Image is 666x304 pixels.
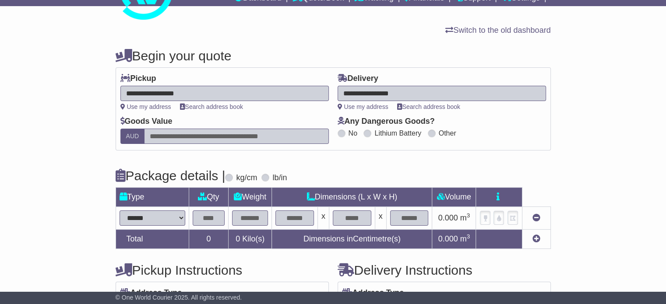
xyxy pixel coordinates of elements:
[317,207,329,230] td: x
[116,294,242,301] span: © One World Courier 2025. All rights reserved.
[189,188,229,207] td: Qty
[272,230,432,249] td: Dimensions in Centimetre(s)
[375,207,386,230] td: x
[338,117,435,126] label: Any Dangerous Goods?
[438,234,458,243] span: 0.000
[439,129,456,137] label: Other
[120,288,182,298] label: Address Type
[438,213,458,222] span: 0.000
[342,288,404,298] label: Address Type
[120,117,173,126] label: Goods Value
[116,49,551,63] h4: Begin your quote
[229,188,272,207] td: Weight
[467,233,470,240] sup: 3
[432,188,476,207] td: Volume
[460,234,470,243] span: m
[272,173,287,183] label: lb/in
[189,230,229,249] td: 0
[532,213,540,222] a: Remove this item
[236,173,257,183] label: kg/cm
[120,103,171,110] a: Use my address
[467,212,470,219] sup: 3
[272,188,432,207] td: Dimensions (L x W x H)
[397,103,460,110] a: Search address book
[116,168,226,183] h4: Package details |
[229,230,272,249] td: Kilo(s)
[445,26,550,35] a: Switch to the old dashboard
[532,234,540,243] a: Add new item
[236,234,240,243] span: 0
[374,129,421,137] label: Lithium Battery
[120,129,145,144] label: AUD
[460,213,470,222] span: m
[349,129,357,137] label: No
[180,103,243,110] a: Search address book
[338,263,551,277] h4: Delivery Instructions
[338,74,378,84] label: Delivery
[116,230,189,249] td: Total
[338,103,388,110] a: Use my address
[120,74,156,84] label: Pickup
[116,188,189,207] td: Type
[116,263,329,277] h4: Pickup Instructions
